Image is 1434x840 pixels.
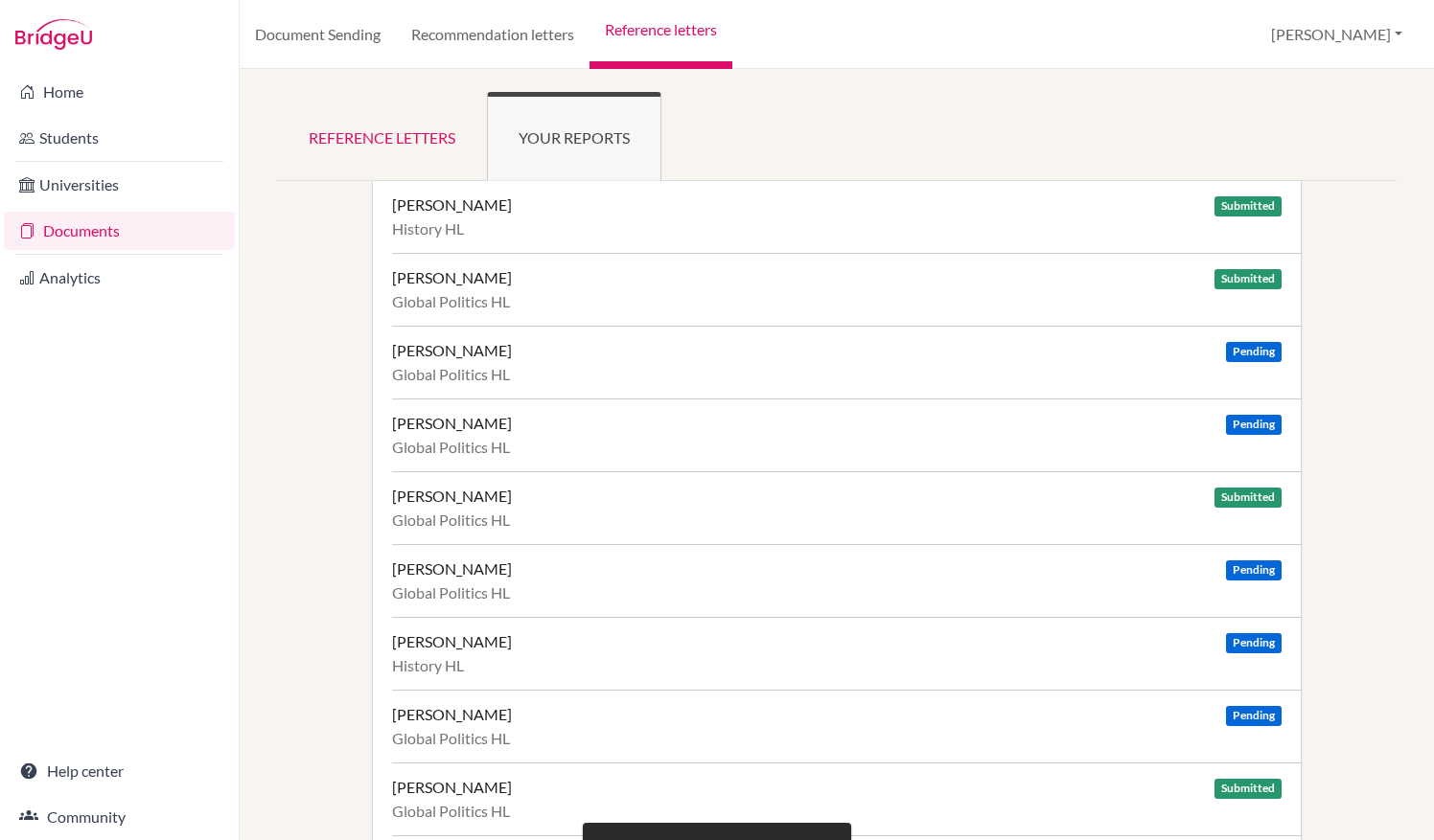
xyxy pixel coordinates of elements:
div: [PERSON_NAME] [392,341,512,360]
div: Global Politics HL [392,292,1282,311]
span: Pending [1226,342,1282,362]
span: Pending [1226,560,1282,580]
span: Pending [1226,633,1282,653]
a: Analytics [4,259,235,297]
a: [PERSON_NAME] Pending Global Politics HL [392,398,1301,471]
span: Submitted [1214,196,1282,216]
button: [PERSON_NAME] [1262,16,1411,53]
a: [PERSON_NAME] Pending Global Politics HL [392,326,1301,398]
a: Your reports [487,92,661,181]
span: Pending [1226,415,1282,435]
div: [PERSON_NAME] [392,414,512,433]
div: Global Politics HL [392,511,1282,530]
div: [PERSON_NAME] [392,778,512,797]
a: [PERSON_NAME] Submitted Global Politics HL [392,253,1301,326]
a: Universities [4,166,235,204]
span: Submitted [1214,779,1282,799]
div: Global Politics HL [392,802,1282,821]
span: Submitted [1214,269,1282,289]
div: Global Politics HL [392,365,1282,384]
span: Pending [1226,706,1282,726]
img: Bridge-U [15,19,92,50]
a: Reference letters [277,92,487,181]
div: Global Politics HL [392,438,1282,457]
a: [PERSON_NAME] Submitted History HL [392,181,1301,253]
div: [PERSON_NAME] [392,705,512,724]
a: [PERSON_NAME] Pending History HL [392,617,1301,690]
a: [PERSON_NAME] Submitted Global Politics HL [392,471,1301,544]
a: Home [4,73,235,111]
a: Students [4,119,235,157]
div: [PERSON_NAME] [392,487,512,506]
span: Submitted [1214,488,1282,508]
a: Documents [4,212,235,250]
a: [PERSON_NAME] Pending Global Politics HL [392,544,1301,617]
div: Global Politics HL [392,583,1282,602]
div: Global Politics HL [392,729,1282,748]
a: [PERSON_NAME] Submitted Global Politics HL [392,762,1301,835]
a: Help center [4,752,235,790]
a: [PERSON_NAME] Pending Global Politics HL [392,690,1301,762]
div: [PERSON_NAME] [392,268,512,287]
div: History HL [392,656,1282,675]
div: [PERSON_NAME] [392,195,512,215]
a: Community [4,798,235,836]
div: [PERSON_NAME] [392,559,512,579]
div: [PERSON_NAME] [392,632,512,651]
div: History HL [392,219,1282,238]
